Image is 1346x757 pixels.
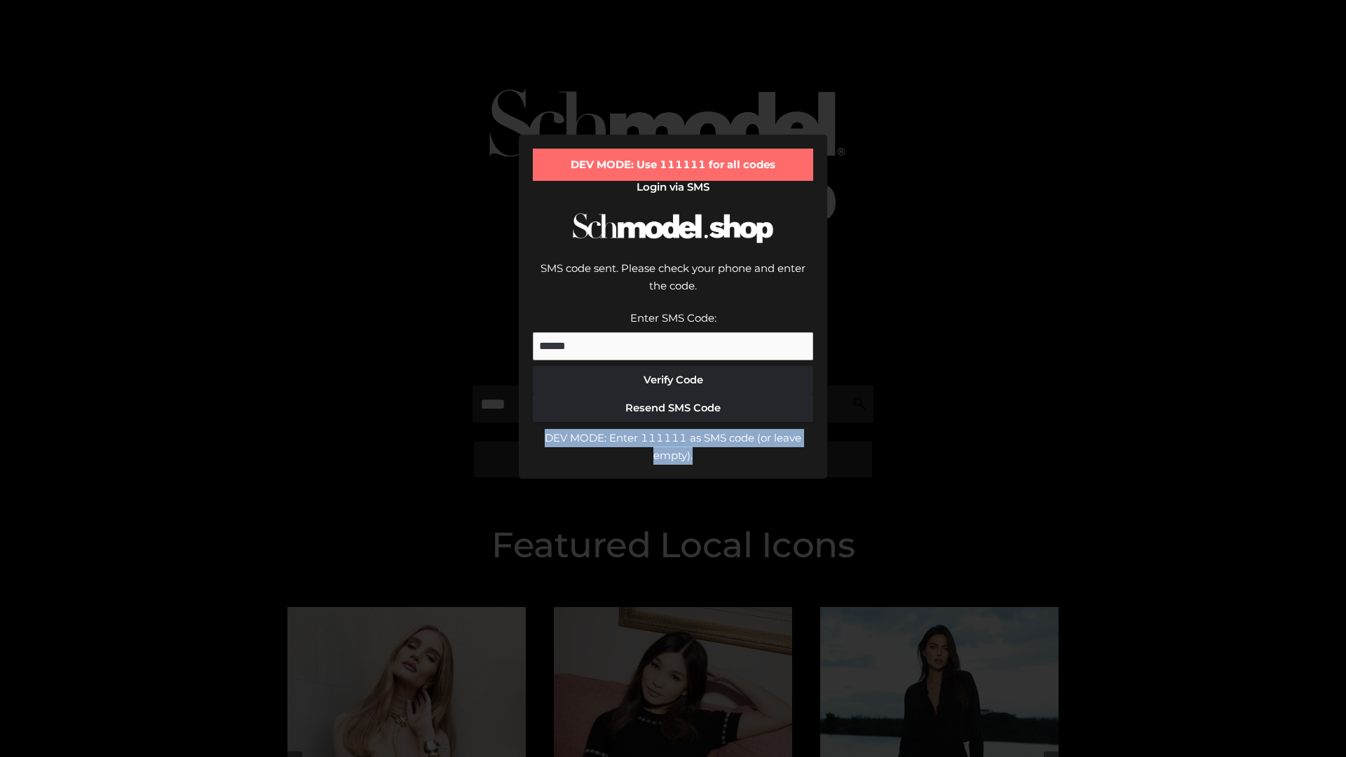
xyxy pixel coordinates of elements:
button: Verify Code [533,366,813,394]
img: Schmodel Logo [568,200,778,256]
div: DEV MODE: Use 111111 for all codes [533,149,813,181]
div: SMS code sent. Please check your phone and enter the code. [533,259,813,309]
button: Resend SMS Code [533,394,813,422]
h2: Login via SMS [533,181,813,193]
div: DEV MODE: Enter 111111 as SMS code (or leave empty). [533,429,813,465]
label: Enter SMS Code: [630,311,716,325]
